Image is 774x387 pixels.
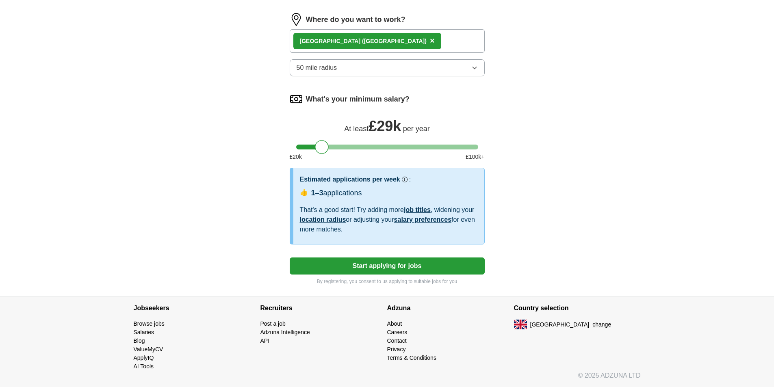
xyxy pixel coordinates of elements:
[311,188,362,199] div: applications
[404,206,431,213] a: job titles
[311,189,323,197] span: 1–3
[306,94,410,105] label: What's your minimum salary?
[306,14,405,25] label: Where do you want to work?
[387,320,402,327] a: About
[300,38,361,44] strong: [GEOGRAPHIC_DATA]
[430,35,435,47] button: ×
[290,257,485,275] button: Start applying for jobs
[134,329,154,335] a: Salaries
[300,188,308,197] span: 👍
[344,125,369,133] span: At least
[134,355,154,361] a: ApplyIQ
[290,278,485,285] p: By registering, you consent to us applying to suitable jobs for you
[260,329,310,335] a: Adzuna Intelligence
[387,329,408,335] a: Careers
[290,93,303,106] img: salary.png
[260,337,270,344] a: API
[297,63,337,73] span: 50 mile radius
[514,297,641,320] h4: Country selection
[290,59,485,76] button: 50 mile radius
[134,363,154,370] a: AI Tools
[300,205,478,234] div: That's a good start! Try adding more , widening your or adjusting your for even more matches.
[300,175,400,184] h3: Estimated applications per week
[134,337,145,344] a: Blog
[387,355,436,361] a: Terms & Conditions
[403,125,430,133] span: per year
[300,216,346,223] a: location radius
[514,320,527,329] img: UK flag
[394,216,451,223] a: salary preferences
[387,346,406,352] a: Privacy
[362,38,427,44] span: ([GEOGRAPHIC_DATA])
[134,320,165,327] a: Browse jobs
[369,118,401,134] span: £ 29k
[430,36,435,45] span: ×
[530,320,590,329] span: [GEOGRAPHIC_DATA]
[134,346,163,352] a: ValueMyCV
[127,371,647,387] div: © 2025 ADZUNA LTD
[409,175,411,184] h3: :
[260,320,286,327] a: Post a job
[387,337,407,344] a: Contact
[290,13,303,26] img: location.png
[592,320,611,329] button: change
[290,153,302,161] span: £ 20 k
